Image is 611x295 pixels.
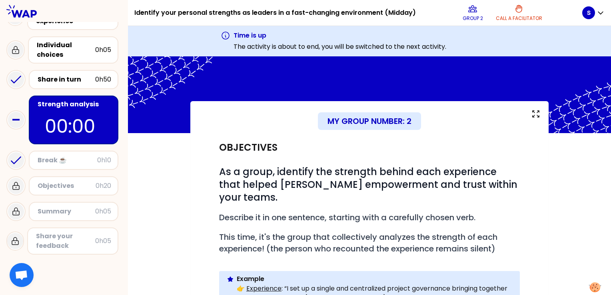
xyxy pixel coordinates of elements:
div: Share in turn [38,75,95,84]
span: Describe it in one sentence, starting with a carefully chosen verb. [219,212,475,223]
div: 0h20 [96,181,111,191]
div: Break ☕️ [38,155,97,165]
p: Call a facilitator [496,15,542,22]
h3: Time is up [234,31,446,40]
button: S [582,6,605,19]
u: Experience [246,284,282,293]
p: The activity is about to end, you will be switched to the next activity. [234,42,446,52]
div: 0h05 [95,45,111,55]
div: 0h05 [95,207,111,216]
div: Objectives [38,181,96,191]
div: Share your feedback [36,231,95,251]
div: 0h05 [95,236,111,246]
div: My group number: 2 [318,112,421,130]
strong: Example [237,274,264,283]
div: Individual choices [37,40,95,60]
div: Summary [38,207,95,216]
div: Strength analysis [38,100,111,109]
p: Group 2 [463,15,483,22]
span: This time, it's the group that collectively analyzes the strength of each experience! (the person... [219,231,499,254]
strong: 👉 [237,284,245,293]
div: 0h50 [95,75,111,84]
div: Otwarty czat [10,263,34,287]
button: Group 2 [459,1,486,25]
div: 0h10 [97,155,111,165]
span: As a group, identify the strength behind each experience that helped [PERSON_NAME] empowerment an... [219,165,520,204]
button: Call a facilitator [493,1,545,25]
p: S [587,9,591,17]
p: 00:00 [45,112,102,140]
h2: Objectives [219,141,278,154]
